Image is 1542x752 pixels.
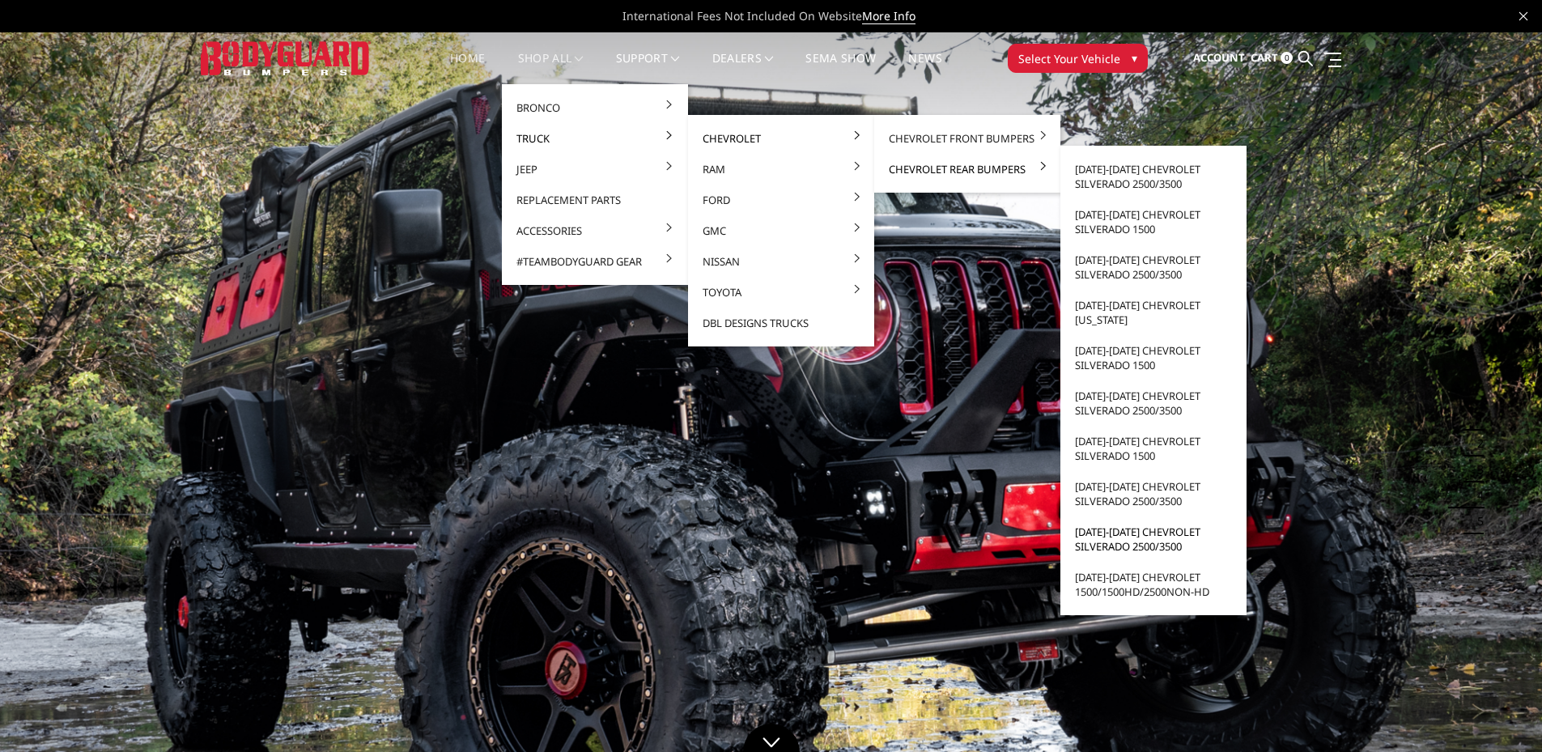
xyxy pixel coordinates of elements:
a: Cart 0 [1251,36,1293,80]
a: Support [616,53,680,84]
a: #TeamBodyguard Gear [508,246,682,277]
a: Bronco [508,92,682,123]
a: Dealers [712,53,774,84]
button: 2 of 5 [1468,431,1484,457]
a: Home [450,53,485,84]
a: [DATE]-[DATE] Chevrolet Silverado 1500 [1067,426,1240,471]
img: BODYGUARD BUMPERS [201,41,371,74]
span: ▾ [1132,49,1137,66]
a: [DATE]-[DATE] Chevrolet [US_STATE] [1067,290,1240,335]
a: [DATE]-[DATE] Chevrolet Silverado 2500/3500 [1067,244,1240,290]
a: Accessories [508,215,682,246]
span: Cart [1251,50,1278,65]
a: Replacement Parts [508,185,682,215]
a: Click to Down [743,724,800,752]
a: Chevrolet Rear Bumpers [881,154,1054,185]
a: Jeep [508,154,682,185]
a: Toyota [695,277,868,308]
span: Select Your Vehicle [1018,50,1120,67]
a: More Info [862,8,915,24]
button: 4 of 5 [1468,482,1484,508]
button: Select Your Vehicle [1008,44,1148,73]
button: 3 of 5 [1468,457,1484,482]
a: DBL Designs Trucks [695,308,868,338]
a: News [908,53,941,84]
a: Chevrolet [695,123,868,154]
a: Account [1193,36,1245,80]
a: Ram [695,154,868,185]
a: Nissan [695,246,868,277]
span: Account [1193,50,1245,65]
a: Truck [508,123,682,154]
a: [DATE]-[DATE] Chevrolet Silverado 2500/3500 [1067,516,1240,562]
button: 1 of 5 [1468,405,1484,431]
a: SEMA Show [805,53,876,84]
a: [DATE]-[DATE] Chevrolet Silverado 2500/3500 [1067,380,1240,426]
a: [DATE]-[DATE] Chevrolet Silverado 1500 [1067,199,1240,244]
a: [DATE]-[DATE] Chevrolet 1500/1500HD/2500non-HD [1067,562,1240,607]
button: 5 of 5 [1468,508,1484,534]
a: [DATE]-[DATE] Chevrolet Silverado 2500/3500 [1067,471,1240,516]
span: 0 [1281,52,1293,64]
a: shop all [518,53,584,84]
a: GMC [695,215,868,246]
a: Ford [695,185,868,215]
a: [DATE]-[DATE] Chevrolet Silverado 2500/3500 [1067,154,1240,199]
a: [DATE]-[DATE] Chevrolet Silverado 1500 [1067,335,1240,380]
a: Chevrolet Front Bumpers [881,123,1054,154]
